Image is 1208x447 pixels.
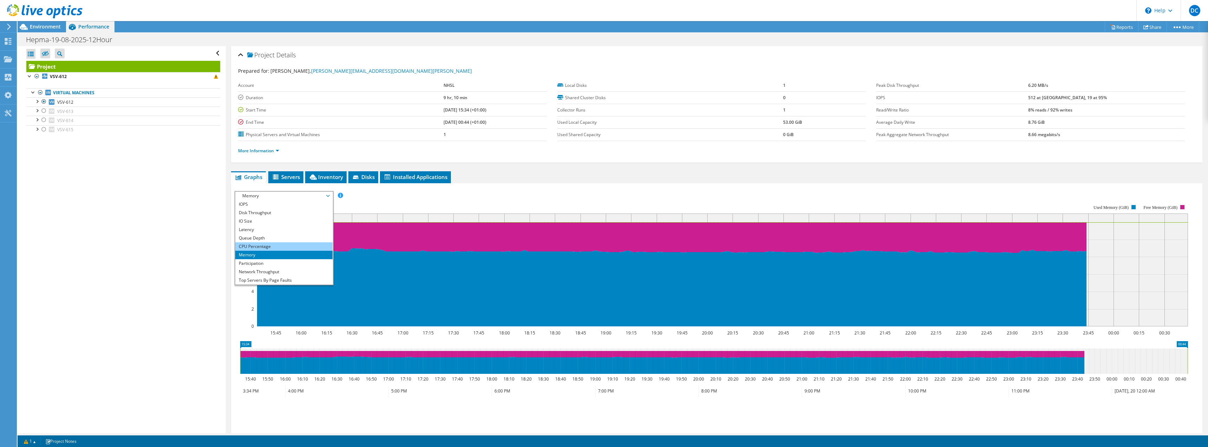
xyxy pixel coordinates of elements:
[557,119,783,126] label: Used Local Capacity
[624,376,635,382] text: 19:20
[1028,119,1045,125] b: 8.76 GiB
[1028,95,1107,101] b: 512 at [GEOGRAPHIC_DATA], 19 at 95%
[550,330,560,336] text: 18:30
[607,376,618,382] text: 19:10
[900,376,911,382] text: 22:00
[311,68,472,74] a: [PERSON_NAME][EMAIL_ADDRESS][DOMAIN_NAME][PERSON_NAME]
[1007,330,1018,336] text: 23:00
[372,330,383,336] text: 16:45
[1028,82,1048,88] b: 6.20 MB/s
[235,225,333,234] li: Latency
[969,376,980,382] text: 22:40
[753,330,764,336] text: 20:30
[557,94,783,101] label: Shared Cluster Disks
[917,376,928,382] text: 22:10
[1038,376,1049,382] text: 23:20
[280,376,291,382] text: 16:00
[1028,132,1060,138] b: 8.66 megabits/s
[981,330,992,336] text: 22:45
[331,376,342,382] text: 16:30
[26,88,220,97] a: Virtual Machines
[262,376,273,382] text: 15:50
[272,173,300,180] span: Servers
[504,376,514,382] text: 18:10
[238,131,444,138] label: Physical Servers and Virtual Machines
[803,330,814,336] text: 21:00
[829,330,840,336] text: 21:15
[50,74,67,79] b: VSV-612
[276,51,296,59] span: Details
[26,72,220,81] a: VSV-612
[651,330,662,336] text: 19:30
[270,330,281,336] text: 15:45
[1057,330,1068,336] text: 23:30
[452,376,463,382] text: 17:40
[1055,376,1066,382] text: 23:30
[1159,330,1170,336] text: 00:30
[1138,21,1167,32] a: Share
[814,376,825,382] text: 21:10
[26,97,220,107] a: VSV-612
[383,173,447,180] span: Installed Applications
[23,36,123,44] h1: Hepma-19-08-2025-12Hour
[349,376,360,382] text: 16:40
[880,330,891,336] text: 21:45
[783,132,794,138] b: 0 GiB
[626,330,637,336] text: 19:15
[575,330,586,336] text: 18:45
[235,217,333,225] li: IO Size
[1083,330,1094,336] text: 23:45
[1032,330,1043,336] text: 23:15
[876,107,1028,114] label: Read/Write Ratio
[26,116,220,125] a: VSV-614
[1028,107,1072,113] b: 8% reads / 92% writes
[931,330,941,336] text: 22:15
[986,376,997,382] text: 22:50
[314,376,325,382] text: 16:20
[590,376,601,382] text: 19:00
[778,330,789,336] text: 20:45
[444,107,486,113] b: [DATE] 15:34 (+01:00)
[521,376,532,382] text: 18:20
[444,132,446,138] b: 1
[444,95,467,101] b: 9 hr, 10 min
[783,119,802,125] b: 53.00 GiB
[952,376,963,382] text: 22:30
[57,127,73,133] span: VSV-615
[40,437,81,446] a: Project Notes
[783,107,786,113] b: 1
[30,23,61,30] span: Environment
[1141,376,1152,382] text: 00:20
[245,376,256,382] text: 15:40
[848,376,859,382] text: 21:30
[57,108,73,114] span: VSV-613
[1145,7,1151,14] svg: \n
[876,82,1028,89] label: Peak Disk Throughput
[555,376,566,382] text: 18:40
[557,107,783,114] label: Collector Runs
[762,376,773,382] text: 20:40
[473,330,484,336] text: 17:45
[876,119,1028,126] label: Average Daily Write
[235,209,333,217] li: Disk Throughput
[251,306,254,312] text: 2
[469,376,480,382] text: 17:50
[779,376,790,382] text: 20:50
[1175,376,1186,382] text: 00:40
[296,330,307,336] text: 16:00
[321,330,332,336] text: 16:15
[659,376,670,382] text: 19:40
[865,376,876,382] text: 21:40
[745,376,756,382] text: 20:30
[876,94,1028,101] label: IOPS
[727,330,738,336] text: 20:15
[796,376,807,382] text: 21:00
[235,234,333,242] li: Queue Depth
[1105,21,1138,32] a: Reports
[728,376,738,382] text: 20:20
[1094,205,1129,210] text: Used Memory (GiB)
[238,82,444,89] label: Account
[235,200,333,209] li: IOPS
[78,23,109,30] span: Performance
[235,242,333,251] li: CPU Percentage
